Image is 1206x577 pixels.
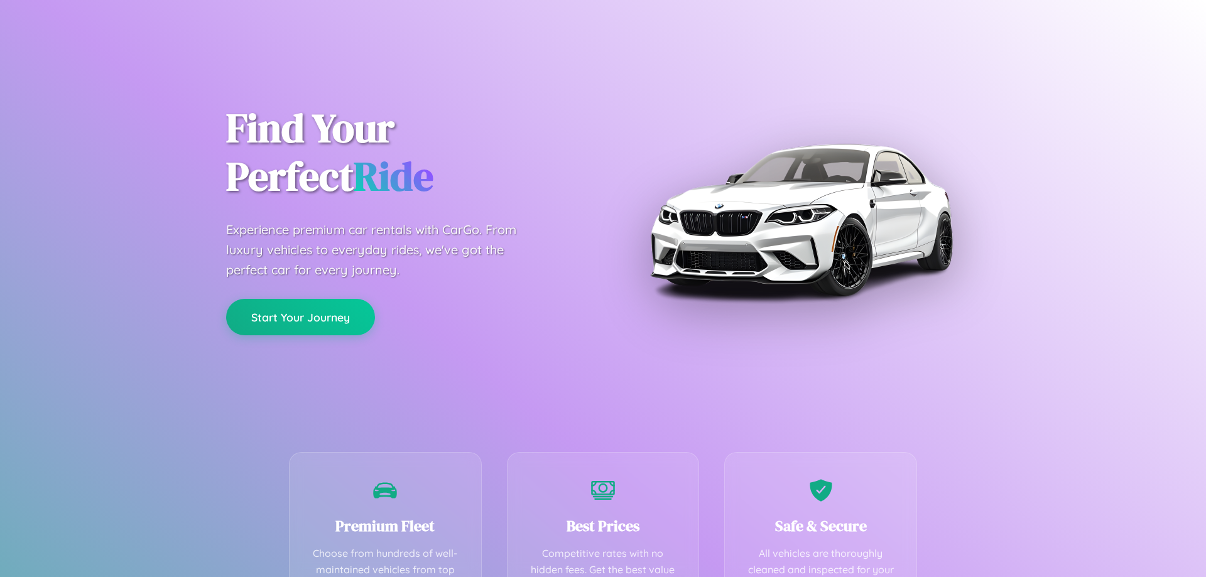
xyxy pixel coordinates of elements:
[526,515,680,536] h3: Best Prices
[226,299,375,335] button: Start Your Journey
[354,149,433,203] span: Ride
[644,63,958,377] img: Premium BMW car rental vehicle
[226,220,540,280] p: Experience premium car rentals with CarGo. From luxury vehicles to everyday rides, we've got the ...
[308,515,462,536] h3: Premium Fleet
[226,104,584,201] h1: Find Your Perfect
[744,515,898,536] h3: Safe & Secure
